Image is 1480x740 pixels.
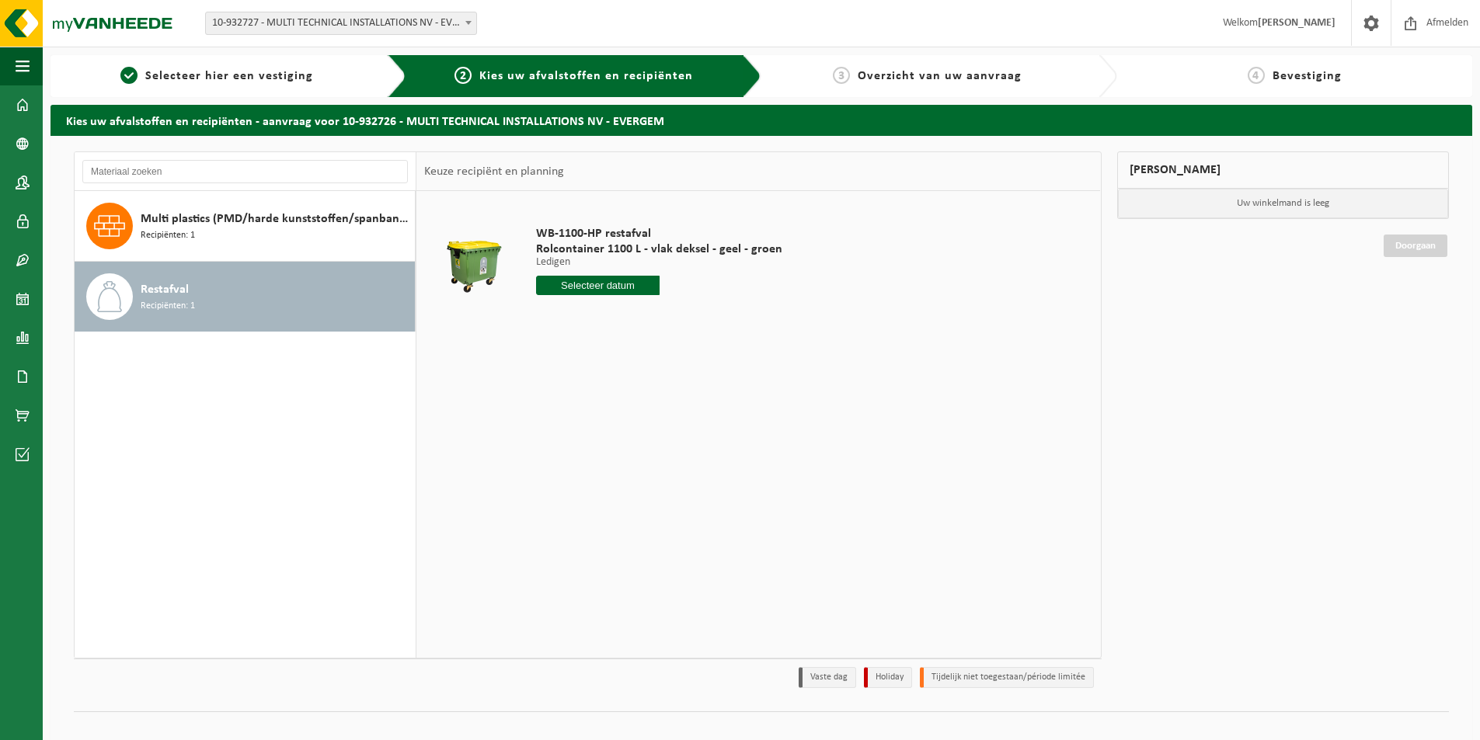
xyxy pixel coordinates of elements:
[145,70,313,82] span: Selecteer hier een vestiging
[1117,151,1450,189] div: [PERSON_NAME]
[205,12,477,35] span: 10-932727 - MULTI TECHNICAL INSTALLATIONS NV - EVERGEM
[75,191,416,262] button: Multi plastics (PMD/harde kunststoffen/spanbanden/EPS/folie naturel/folie gemengd) Recipiënten: 1
[58,67,375,85] a: 1Selecteer hier een vestiging
[864,667,912,688] li: Holiday
[120,67,138,84] span: 1
[833,67,850,84] span: 3
[454,67,472,84] span: 2
[479,70,693,82] span: Kies uw afvalstoffen en recipiënten
[1273,70,1342,82] span: Bevestiging
[50,105,1472,135] h2: Kies uw afvalstoffen en recipiënten - aanvraag voor 10-932726 - MULTI TECHNICAL INSTALLATIONS NV ...
[141,299,195,314] span: Recipiënten: 1
[1384,235,1447,257] a: Doorgaan
[141,280,189,299] span: Restafval
[536,276,660,295] input: Selecteer datum
[141,210,411,228] span: Multi plastics (PMD/harde kunststoffen/spanbanden/EPS/folie naturel/folie gemengd)
[536,257,782,268] p: Ledigen
[141,228,195,243] span: Recipiënten: 1
[75,262,416,332] button: Restafval Recipiënten: 1
[536,226,782,241] span: WB-1100-HP restafval
[1118,189,1449,218] p: Uw winkelmand is leeg
[1258,17,1335,29] strong: [PERSON_NAME]
[416,152,572,191] div: Keuze recipiënt en planning
[206,12,476,34] span: 10-932727 - MULTI TECHNICAL INSTALLATIONS NV - EVERGEM
[920,667,1094,688] li: Tijdelijk niet toegestaan/période limitée
[536,241,782,257] span: Rolcontainer 1100 L - vlak deksel - geel - groen
[82,160,408,183] input: Materiaal zoeken
[1248,67,1265,84] span: 4
[799,667,856,688] li: Vaste dag
[858,70,1022,82] span: Overzicht van uw aanvraag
